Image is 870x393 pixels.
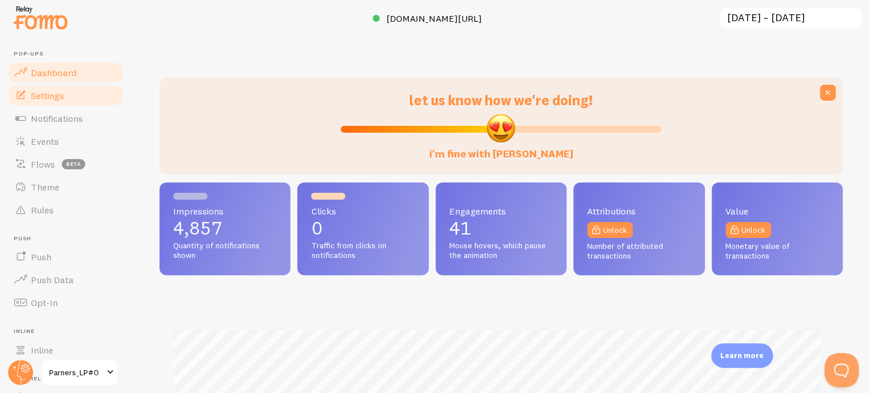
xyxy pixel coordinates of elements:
a: Parners_LP#0 [41,359,118,386]
a: Theme [7,176,125,199]
span: Value [725,207,829,216]
span: Push [31,251,51,263]
span: Parners_LP#0 [49,366,103,379]
p: 0 [311,219,414,237]
a: Events [7,130,125,153]
span: Attributions [587,207,691,216]
label: i'm fine with [PERSON_NAME] [429,136,573,161]
span: Engagements [449,207,553,216]
span: Theme [31,181,59,193]
img: fomo-relay-logo-orange.svg [12,3,69,32]
span: Inline [31,344,53,356]
a: Notifications [7,107,125,130]
p: 41 [449,219,553,237]
span: Opt-In [31,297,58,308]
span: Quantity of notifications shown [173,241,277,261]
span: Traffic from clicks on notifications [311,241,414,261]
a: Rules [7,199,125,221]
a: Unlock [725,222,771,238]
span: Monetary value of transactions [725,241,829,261]
a: Inline [7,339,125,362]
span: Push [14,235,125,243]
a: Opt-In [7,291,125,314]
span: let us know how we're doing! [409,92,593,109]
span: Impressions [173,207,277,216]
span: Flows [31,158,55,170]
a: Unlock [587,222,633,238]
span: Clicks [311,207,414,216]
span: Dashboard [31,67,77,78]
span: Notifications [31,113,83,124]
span: Mouse hovers, which pause the animation [449,241,553,261]
span: Settings [31,90,64,101]
a: Push Data [7,268,125,291]
div: Learn more [711,343,773,368]
iframe: Help Scout Beacon - Open [824,353,859,387]
span: Rules [31,204,54,216]
span: Events [31,136,59,147]
span: Number of attributed transactions [587,241,691,261]
span: Inline [14,328,125,335]
span: Push Data [31,274,74,285]
a: Push [7,245,125,268]
p: Learn more [720,350,764,361]
p: 4,857 [173,219,277,237]
span: beta [62,159,85,169]
a: Flows beta [7,153,125,176]
a: Settings [7,84,125,107]
img: emoji.png [485,113,516,144]
span: Pop-ups [14,50,125,58]
a: Dashboard [7,61,125,84]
